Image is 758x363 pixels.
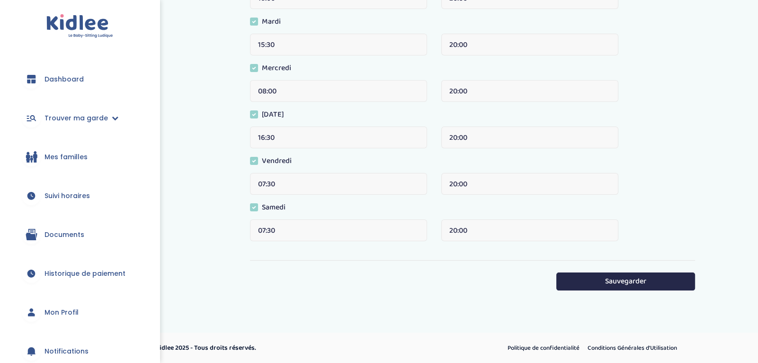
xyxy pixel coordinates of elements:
span: Trouver ma garde [45,113,108,123]
span: Dashboard [45,74,84,84]
a: Trouver ma garde [14,101,145,135]
a: Dashboard [14,62,145,96]
a: Suivi horaires [14,179,145,213]
a: Politique de confidentialité [504,342,583,354]
a: Documents [14,218,145,252]
label: Mercredi [250,63,298,77]
span: Documents [45,230,84,240]
span: Historique de paiement [45,269,125,279]
p: © Kidlee 2025 - Tous droits réservés. [150,343,419,353]
a: Mes familles [14,140,145,174]
label: Vendredi [250,155,299,170]
a: Historique de paiement [14,256,145,290]
label: [DATE] [250,109,291,123]
button: Sauvegarder [556,272,695,290]
label: Samedi [250,202,293,216]
span: Notifications [45,346,89,356]
label: Mardi [250,16,288,30]
a: Conditions Générales d’Utilisation [584,342,680,354]
a: Mon Profil [14,295,145,329]
span: Mon Profil [45,308,79,318]
span: Mes familles [45,152,88,162]
img: logo.svg [46,14,113,38]
span: Suivi horaires [45,191,90,201]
